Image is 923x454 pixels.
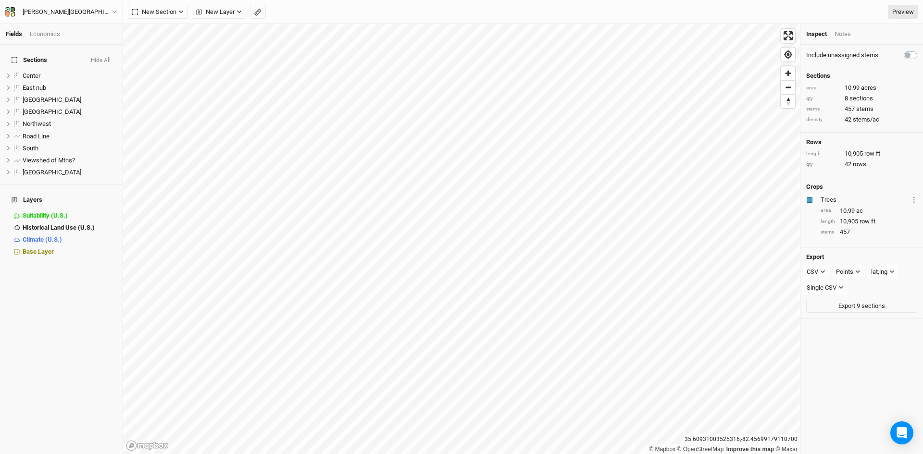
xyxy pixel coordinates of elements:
div: Suitability (U.S.) [23,212,117,220]
div: Inspect [806,30,827,38]
div: Single CSV [807,283,836,293]
div: North Center [23,96,117,104]
div: North East [23,108,117,116]
span: row ft [864,149,880,158]
div: Center [23,72,117,80]
span: [GEOGRAPHIC_DATA] [23,96,81,103]
div: 42 [806,160,917,169]
button: lat,lng [867,265,899,279]
span: stems/ac [853,115,879,124]
button: CSV [802,265,830,279]
div: [PERSON_NAME][GEOGRAPHIC_DATA] [23,7,112,17]
span: [GEOGRAPHIC_DATA] [23,108,81,115]
div: 457 [806,105,917,113]
span: Sections [12,56,47,64]
div: Viewshed of Mtns? [23,157,117,164]
div: Climate (U.S.) [23,236,117,244]
div: 10.99 [806,84,917,92]
button: New Layer [192,5,246,19]
span: Viewshed of Mtns? [23,157,75,164]
div: lat,lng [871,267,887,277]
div: qty [806,95,840,102]
span: Reset bearing to north [781,95,795,108]
h4: Sections [806,72,917,80]
button: Reset bearing to north [781,94,795,108]
div: 10,905 [806,149,917,158]
div: 42 [806,115,917,124]
div: Open Intercom Messenger [890,421,913,444]
span: ac [856,207,863,215]
span: sections [849,94,873,103]
button: Enter fullscreen [781,29,795,43]
button: Shortcut: M [250,5,266,19]
div: 10,905 [821,217,917,226]
span: New Section [132,7,176,17]
a: Mapbox logo [126,440,168,451]
div: Economics [30,30,60,38]
a: Fields [6,30,22,37]
div: area [806,85,840,92]
span: New Layer [196,7,235,17]
button: Zoom in [781,66,795,80]
span: Road Line [23,133,50,140]
div: density [806,116,840,123]
div: Base Layer [23,248,117,256]
div: length [821,218,835,225]
span: Suitability (U.S.) [23,212,68,219]
span: Base Layer [23,248,54,255]
div: CSV [807,267,818,277]
span: stems [856,105,873,113]
button: Export 9 sections [806,299,917,313]
div: Historical Land Use (U.S.) [23,224,117,232]
div: Trees [821,196,909,204]
div: stems [821,229,835,236]
span: Northwest [23,120,51,127]
div: 457 [821,228,917,236]
a: Mapbox [649,446,675,453]
button: Find my location [781,48,795,61]
h4: Export [806,253,917,261]
div: 10.99 [821,207,917,215]
button: Hide All [90,57,111,64]
a: Improve this map [726,446,774,453]
div: Road Line [23,133,117,140]
div: 35.60931003525316 , -82.45699179110700 [682,434,800,444]
div: qty [806,161,840,168]
div: Notes [835,30,851,38]
span: South [23,145,38,152]
label: Include unassigned stems [806,51,878,60]
span: [GEOGRAPHIC_DATA] [23,169,81,176]
div: Points [836,267,853,277]
div: South [23,145,117,152]
div: Northwest [23,120,117,128]
span: Zoom out [781,81,795,94]
span: East nub [23,84,46,91]
h4: Rows [806,138,917,146]
h4: Layers [6,190,117,209]
span: acres [861,84,876,92]
button: New Section [128,5,188,19]
div: stems [806,106,840,113]
button: Zoom out [781,80,795,94]
button: Points [832,265,865,279]
a: OpenStreetMap [677,446,724,453]
div: length [806,150,840,158]
button: [PERSON_NAME][GEOGRAPHIC_DATA] [5,7,118,17]
button: Crop Usage [911,194,917,205]
span: rows [853,160,866,169]
div: area [821,207,835,214]
a: Preview [888,5,918,19]
div: East nub [23,84,117,92]
div: Warren Wilson College [23,7,112,17]
h4: Crops [806,183,823,191]
span: Center [23,72,40,79]
span: Historical Land Use (U.S.) [23,224,95,231]
button: Single CSV [802,281,848,295]
a: Maxar [775,446,798,453]
span: Climate (U.S.) [23,236,62,243]
canvas: Map [123,24,800,454]
div: West Center [23,169,117,176]
div: 8 [806,94,917,103]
